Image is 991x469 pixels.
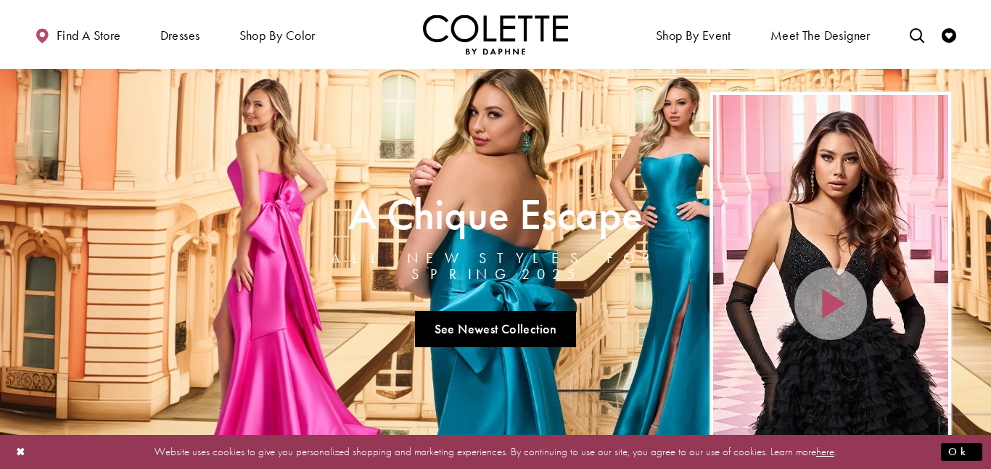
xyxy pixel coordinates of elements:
a: See Newest Collection A Chique Escape All New Styles For Spring 2025 [415,311,576,347]
p: Website uses cookies to give you personalized shopping and marketing experiences. By continuing t... [104,442,887,462]
button: Close Dialog [9,439,33,465]
a: here [816,444,834,459]
button: Submit Dialog [941,443,982,461]
ul: Slider Links [281,305,710,353]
